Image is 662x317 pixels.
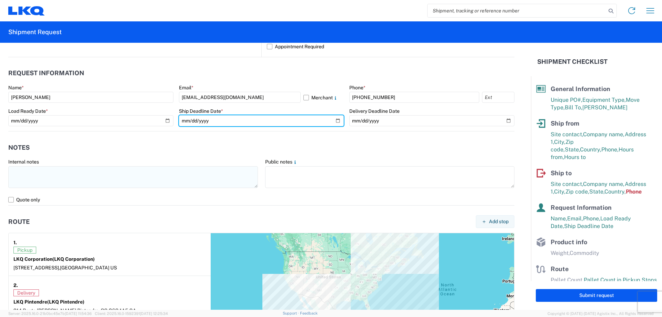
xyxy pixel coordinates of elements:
[13,238,17,247] strong: 1.
[13,256,95,262] strong: LKQ Corporation
[52,256,95,262] span: (LKQ Corporation)
[428,4,606,17] input: Shipment, tracking or reference number
[570,250,599,256] span: Commodity
[551,120,579,127] span: Ship from
[582,104,628,111] span: [PERSON_NAME]
[604,188,626,195] span: Country,
[589,188,604,195] span: State,
[267,41,514,52] label: Appointment Required
[179,85,193,91] label: Email
[565,146,580,153] span: State,
[8,194,514,205] label: Quote only
[303,92,344,103] label: Merchant
[283,311,300,315] a: Support
[13,247,36,254] span: Pickup
[551,238,587,246] span: Product info
[8,70,84,77] h2: Request Information
[47,299,84,305] span: (LKQ Pintendre)
[265,159,298,165] label: Public notes
[580,146,601,153] span: Country,
[13,265,60,270] span: [STREET_ADDRESS],
[13,299,84,305] strong: LKQ Pintendre
[300,311,318,315] a: Feedback
[140,311,168,316] span: [DATE] 12:25:34
[8,159,39,165] label: Internal notes
[551,277,657,291] span: Pallet Count in Pickup Stops equals Pallet Count in delivery stops
[489,218,509,225] span: Add stop
[60,265,117,270] span: [GEOGRAPHIC_DATA] US
[582,97,626,103] span: Equipment Type,
[551,169,572,177] span: Ship to
[551,85,610,92] span: General Information
[583,181,625,187] span: Company name,
[551,215,567,222] span: Name,
[13,289,39,296] span: Delivery
[13,281,18,289] strong: 2.
[551,97,582,103] span: Unique PO#,
[476,215,514,228] button: Add stop
[583,131,625,138] span: Company name,
[8,85,24,91] label: Name
[565,188,589,195] span: Zip code,
[551,181,583,187] span: Site contact,
[179,108,223,114] label: Ship Deadline Date
[8,28,62,36] h2: Shipment Request
[565,104,582,111] span: Bill To,
[551,265,569,273] span: Route
[564,154,586,160] span: Hours to
[567,215,583,222] span: Email,
[554,139,565,145] span: City,
[349,108,400,114] label: Delivery Deadline Date
[537,58,608,66] h2: Shipment Checklist
[564,223,613,229] span: Ship Deadline Date
[65,311,92,316] span: [DATE] 11:54:36
[536,289,657,302] button: Submit request
[13,308,77,313] span: 914 Route [PERSON_NAME],
[583,215,600,222] span: Phone,
[95,311,168,316] span: Client: 2025.16.0-1592391
[8,108,48,114] label: Load Ready Date
[8,144,30,151] h2: Notes
[551,250,570,256] span: Weight,
[551,277,584,283] span: Pallet Count,
[77,308,136,313] span: Pintendre, QC G6C 1A5 CA
[482,92,514,103] input: Ext
[551,204,612,211] span: Request Information
[548,310,654,317] span: Copyright © [DATE]-[DATE] Agistix Inc., All Rights Reserved
[349,85,365,91] label: Phone
[554,188,565,195] span: City,
[626,188,642,195] span: Phone
[601,146,619,153] span: Phone,
[8,311,92,316] span: Server: 2025.16.0-21b0bc45e7b
[8,218,30,225] h2: Route
[551,131,583,138] span: Site contact,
